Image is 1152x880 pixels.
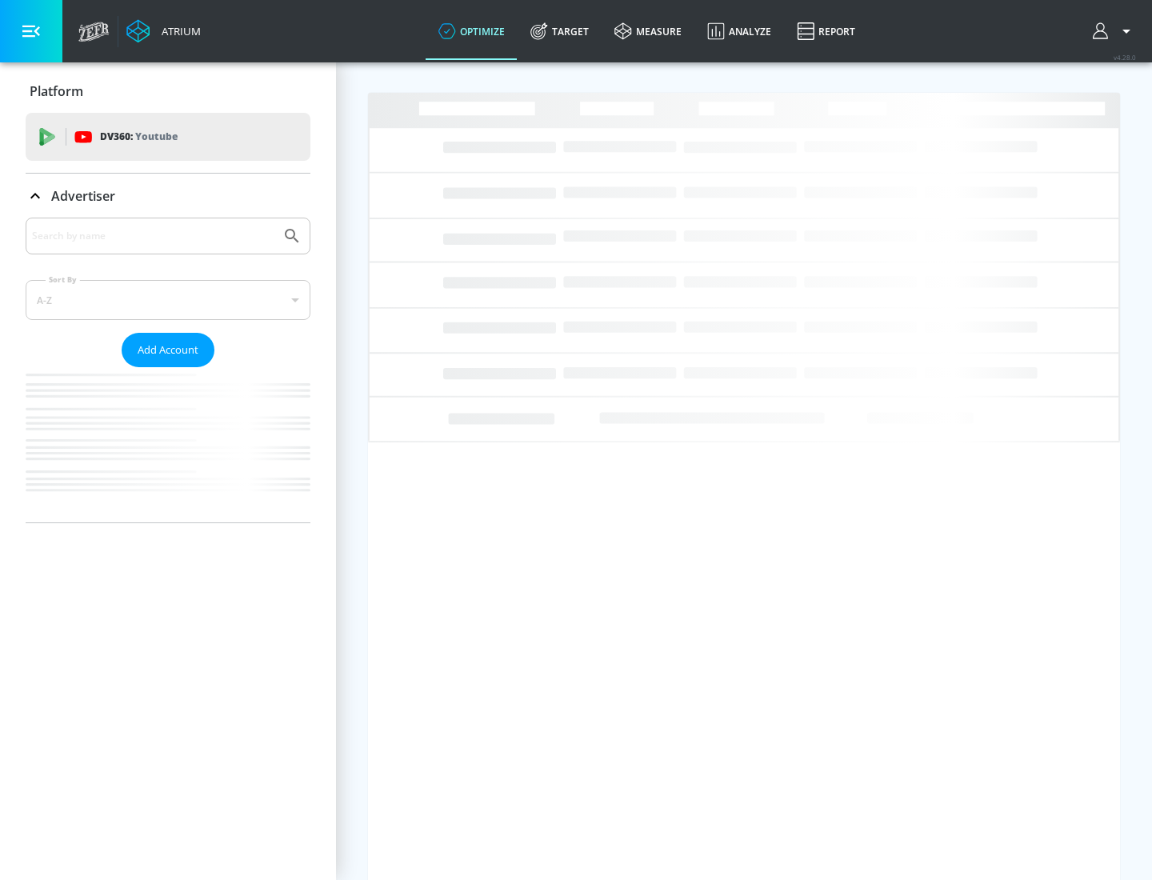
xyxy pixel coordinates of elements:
a: Report [784,2,868,60]
a: Target [518,2,602,60]
a: Atrium [126,19,201,43]
p: Advertiser [51,187,115,205]
span: Add Account [138,341,198,359]
a: measure [602,2,694,60]
div: Advertiser [26,218,310,522]
button: Add Account [122,333,214,367]
a: optimize [426,2,518,60]
div: A-Z [26,280,310,320]
span: v 4.28.0 [1114,53,1136,62]
label: Sort By [46,274,80,285]
input: Search by name [32,226,274,246]
div: Atrium [155,24,201,38]
div: Platform [26,69,310,114]
div: Advertiser [26,174,310,218]
p: Youtube [135,128,178,145]
nav: list of Advertiser [26,367,310,522]
a: Analyze [694,2,784,60]
p: DV360: [100,128,178,146]
div: DV360: Youtube [26,113,310,161]
p: Platform [30,82,83,100]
